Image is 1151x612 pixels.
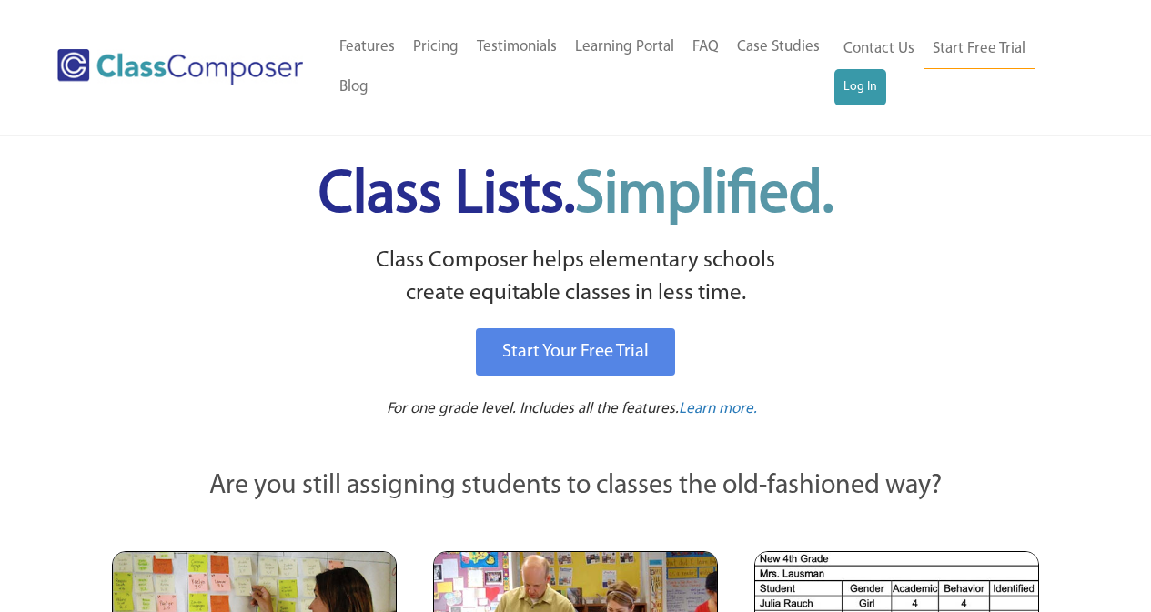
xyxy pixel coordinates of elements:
a: Testimonials [468,27,566,67]
a: Learning Portal [566,27,683,67]
a: Features [330,27,404,67]
a: Log In [834,69,886,105]
p: Are you still assigning students to classes the old-fashioned way? [112,467,1040,507]
span: Start Your Free Trial [502,343,649,361]
a: Contact Us [834,29,924,69]
a: FAQ [683,27,728,67]
a: Learn more. [679,398,757,421]
span: Learn more. [679,401,757,416]
a: Pricing [404,27,468,67]
p: Class Composer helps elementary schools create equitable classes in less time. [109,245,1043,311]
img: Class Composer [57,49,303,85]
a: Start Your Free Trial [476,328,675,376]
span: Simplified. [575,166,833,226]
a: Blog [330,67,378,107]
span: For one grade level. Includes all the features. [387,401,679,416]
nav: Header Menu [330,27,834,107]
a: Start Free Trial [924,29,1035,70]
nav: Header Menu [834,29,1080,105]
span: Class Lists. [318,166,833,226]
a: Case Studies [728,27,829,67]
